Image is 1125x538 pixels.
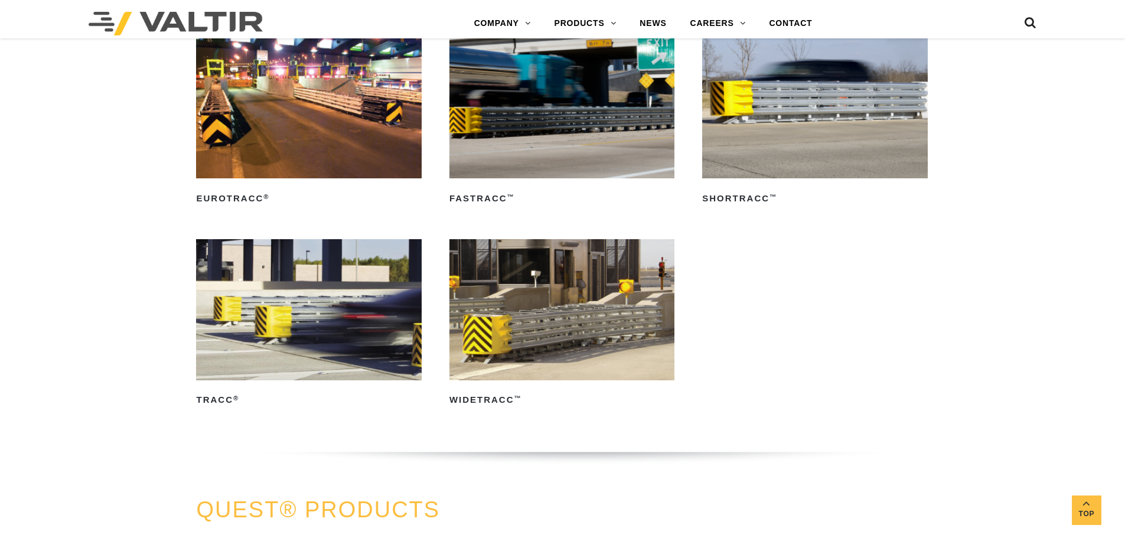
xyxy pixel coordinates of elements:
sup: ™ [514,394,522,402]
a: PRODUCTS [543,12,628,35]
a: CAREERS [679,12,758,35]
sup: ® [233,394,239,402]
sup: ® [263,193,269,200]
h2: EuroTRACC [196,189,421,208]
sup: ™ [507,193,515,200]
a: TRACC® [196,239,421,409]
a: QUEST® PRODUCTS [196,497,440,522]
h2: TRACC [196,391,421,410]
a: CONTACT [757,12,824,35]
a: Top [1072,495,1101,525]
a: FasTRACC™ [449,38,674,208]
a: NEWS [628,12,678,35]
a: ShorTRACC™ [702,38,927,208]
h2: ShorTRACC [702,189,927,208]
img: Valtir [89,12,263,35]
a: WideTRACC™ [449,239,674,409]
span: Top [1072,507,1101,521]
a: COMPANY [462,12,543,35]
h2: FasTRACC [449,189,674,208]
sup: ™ [769,193,777,200]
h2: WideTRACC [449,391,674,410]
a: EuroTRACC® [196,38,421,208]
